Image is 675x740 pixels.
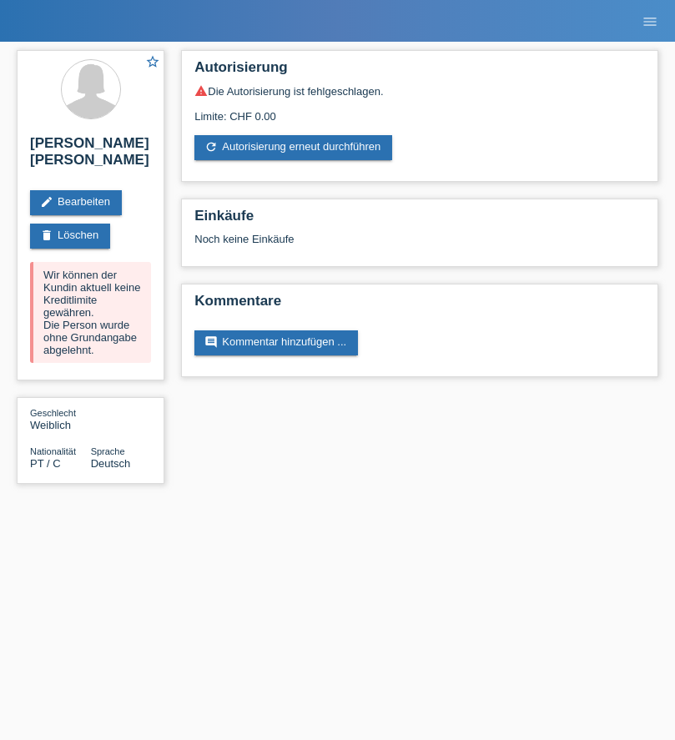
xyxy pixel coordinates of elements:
[30,457,61,470] span: Portugal / C / 03.11.1996
[194,59,645,84] h2: Autorisierung
[30,224,110,249] a: deleteLöschen
[40,229,53,242] i: delete
[40,195,53,209] i: edit
[30,135,151,177] h2: [PERSON_NAME] [PERSON_NAME]
[194,98,645,123] div: Limite: CHF 0.00
[194,208,645,233] h2: Einkäufe
[194,330,358,355] a: commentKommentar hinzufügen ...
[194,84,645,98] div: Die Autorisierung ist fehlgeschlagen.
[91,446,125,456] span: Sprache
[91,457,131,470] span: Deutsch
[30,406,91,431] div: Weiblich
[30,190,122,215] a: editBearbeiten
[194,233,645,258] div: Noch keine Einkäufe
[642,13,658,30] i: menu
[30,408,76,418] span: Geschlecht
[30,262,151,363] div: Wir können der Kundin aktuell keine Kreditlimite gewähren. Die Person wurde ohne Grundangabe abge...
[145,54,160,72] a: star_border
[145,54,160,69] i: star_border
[194,84,208,98] i: warning
[204,140,218,154] i: refresh
[204,335,218,349] i: comment
[194,293,645,318] h2: Kommentare
[30,446,76,456] span: Nationalität
[194,135,392,160] a: refreshAutorisierung erneut durchführen
[633,16,667,26] a: menu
